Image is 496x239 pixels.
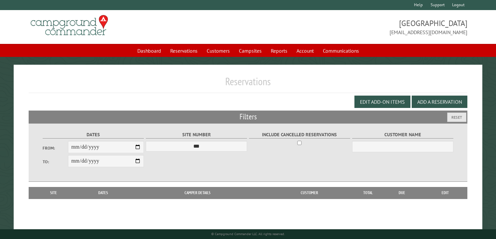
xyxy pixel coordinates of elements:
button: Add a Reservation [412,96,467,108]
th: Customer [264,187,355,199]
th: Dates [75,187,131,199]
h1: Reservations [29,75,468,93]
th: Total [355,187,381,199]
button: Edit Add-on Items [354,96,410,108]
label: Customer Name [352,131,453,139]
button: Reset [447,113,466,122]
span: [GEOGRAPHIC_DATA] [EMAIL_ADDRESS][DOMAIN_NAME] [248,18,467,36]
label: Dates [43,131,144,139]
a: Reports [267,45,291,57]
a: Dashboard [133,45,165,57]
th: Edit [423,187,467,199]
small: © Campground Commander LLC. All rights reserved. [211,232,285,236]
a: Campsites [235,45,266,57]
label: Include Cancelled Reservations [249,131,350,139]
h2: Filters [29,111,468,123]
th: Camper Details [132,187,264,199]
th: Site [32,187,75,199]
a: Communications [319,45,363,57]
a: Reservations [166,45,201,57]
a: Customers [203,45,234,57]
img: Campground Commander [29,13,110,38]
label: Site Number [146,131,247,139]
a: Account [293,45,318,57]
label: To: [43,159,68,165]
th: Due [381,187,423,199]
label: From: [43,145,68,151]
